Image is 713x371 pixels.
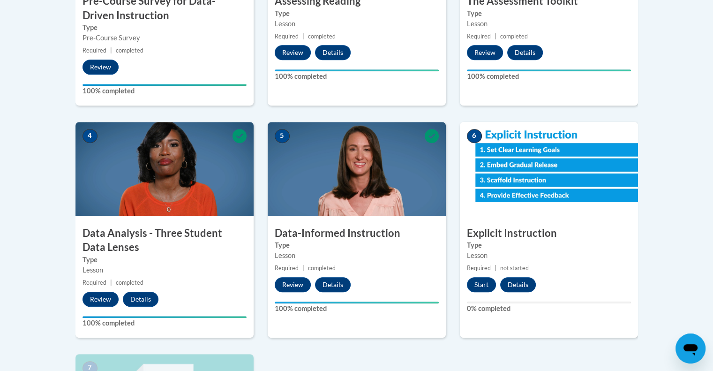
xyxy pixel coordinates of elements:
button: Review [275,45,311,60]
button: Review [83,292,119,307]
label: Type [467,240,631,250]
img: Course Image [268,122,446,216]
label: Type [467,8,631,19]
span: | [302,265,304,272]
button: Start [467,277,496,292]
h3: Explicit Instruction [460,226,638,241]
button: Review [83,60,119,75]
button: Review [275,277,311,292]
span: completed [308,265,336,272]
span: Required [467,33,491,40]
span: | [110,47,112,54]
div: Your progress [83,84,247,86]
div: Lesson [467,250,631,261]
label: Type [83,255,247,265]
div: Lesson [467,19,631,29]
button: Details [315,277,351,292]
div: Your progress [275,302,439,303]
span: 6 [467,129,482,143]
div: Your progress [467,69,631,71]
label: 0% completed [467,303,631,314]
span: | [495,265,496,272]
div: Lesson [275,250,439,261]
button: Details [315,45,351,60]
span: 5 [275,129,290,143]
button: Details [123,292,158,307]
span: completed [500,33,528,40]
button: Details [500,277,536,292]
div: Lesson [83,265,247,275]
span: not started [500,265,529,272]
label: Type [275,240,439,250]
label: 100% completed [275,303,439,314]
span: | [110,279,112,286]
div: Pre-Course Survey [83,33,247,43]
span: Required [83,47,106,54]
label: Type [275,8,439,19]
div: Your progress [83,316,247,318]
span: Required [467,265,491,272]
label: 100% completed [467,71,631,82]
span: Required [275,33,299,40]
span: completed [308,33,336,40]
span: Required [275,265,299,272]
span: completed [116,279,143,286]
iframe: Button to launch messaging window [675,333,705,363]
span: Required [83,279,106,286]
h3: Data Analysis - Three Student Data Lenses [75,226,254,255]
img: Course Image [460,122,638,216]
img: Course Image [75,122,254,216]
span: | [302,33,304,40]
label: 100% completed [83,86,247,96]
span: | [495,33,496,40]
span: completed [116,47,143,54]
div: Your progress [275,69,439,71]
div: Lesson [275,19,439,29]
span: 4 [83,129,98,143]
label: 100% completed [83,318,247,328]
label: Type [83,23,247,33]
button: Review [467,45,503,60]
h3: Data-Informed Instruction [268,226,446,241]
button: Details [507,45,543,60]
label: 100% completed [275,71,439,82]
